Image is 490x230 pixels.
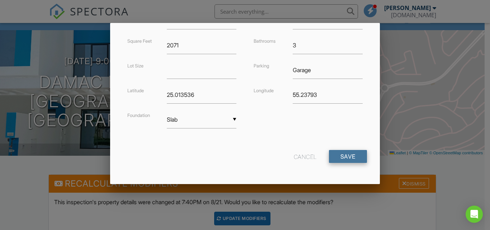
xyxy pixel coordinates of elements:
label: Parking [254,63,269,69]
label: Square Feet [127,38,152,44]
label: Longitude [254,88,274,93]
label: Bathrooms [254,38,275,44]
input: Save [329,150,367,163]
label: Foundation [127,113,150,118]
div: Open Intercom Messenger [466,206,483,223]
label: Lot Size [127,63,143,69]
label: Latitude [127,88,144,93]
div: Cancel [294,150,317,163]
